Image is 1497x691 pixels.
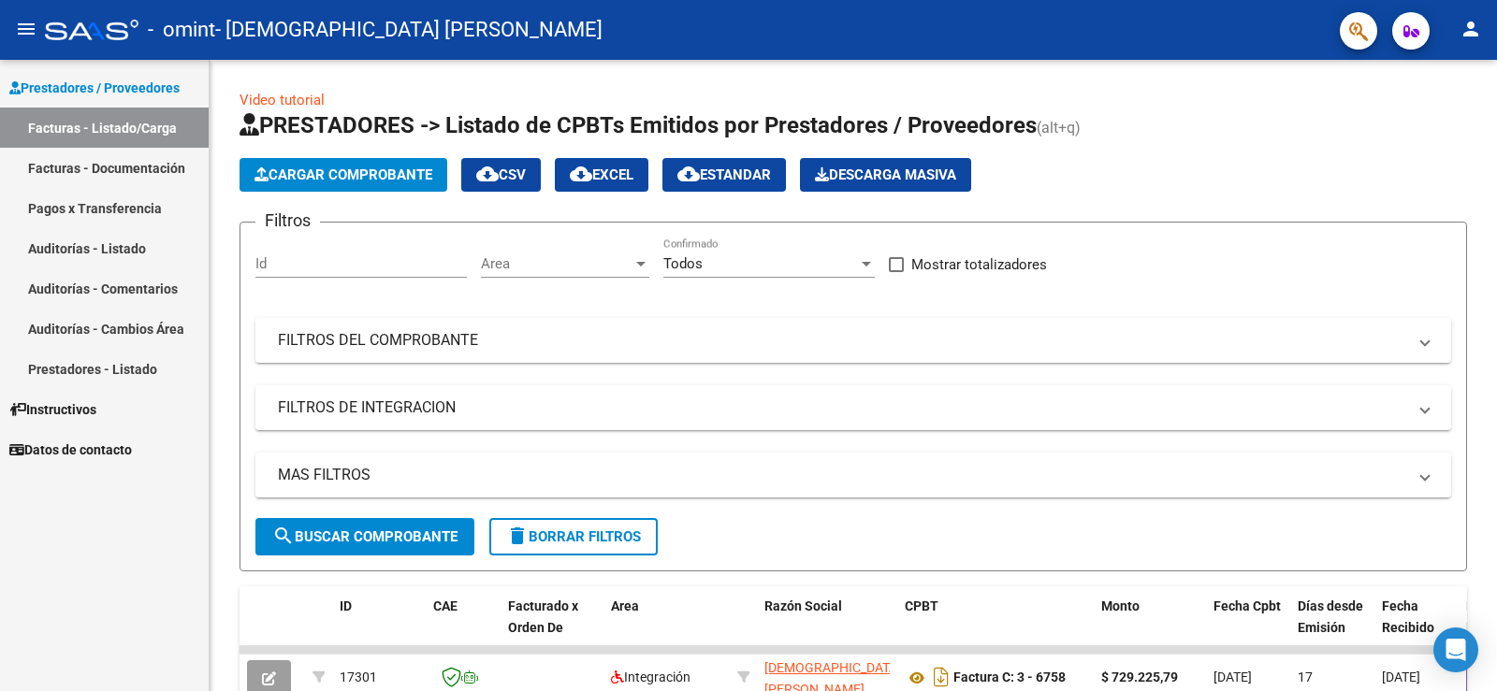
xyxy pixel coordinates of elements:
mat-icon: cloud_download [677,163,700,185]
mat-icon: delete [506,525,529,547]
span: Descarga Masiva [815,166,956,183]
span: Datos de contacto [9,439,132,460]
span: (alt+q) [1037,119,1081,137]
span: Facturado x Orden De [508,598,578,635]
button: Cargar Comprobante [240,158,447,192]
datatable-header-cell: Días desde Emisión [1290,586,1374,669]
datatable-header-cell: Fecha Cpbt [1206,586,1290,669]
span: CPBT [905,598,938,613]
datatable-header-cell: CAE [426,586,501,669]
button: Buscar Comprobante [255,518,474,555]
span: 17 [1298,669,1313,684]
span: Instructivos [9,399,96,420]
mat-panel-title: FILTROS DE INTEGRACION [278,397,1406,418]
span: Prestadores / Proveedores [9,78,180,98]
span: Días desde Emisión [1298,598,1363,635]
span: CAE [433,598,458,613]
mat-icon: menu [15,18,37,40]
mat-panel-title: FILTROS DEL COMPROBANTE [278,330,1406,351]
span: [DATE] [1382,669,1420,684]
strong: Factura C: 3 - 6758 [953,670,1066,685]
span: Area [481,255,632,272]
h3: Filtros [255,208,320,234]
span: Fecha Recibido [1382,598,1434,635]
div: Open Intercom Messenger [1433,627,1478,672]
span: Buscar Comprobante [272,528,458,545]
span: Mostrar totalizadores [911,253,1047,276]
mat-expansion-panel-header: FILTROS DEL COMPROBANTE [255,318,1451,363]
span: EXCEL [570,166,633,183]
mat-icon: search [272,525,295,547]
datatable-header-cell: ID [332,586,426,669]
span: PRESTADORES -> Listado de CPBTs Emitidos por Prestadores / Proveedores [240,112,1037,138]
button: Estandar [662,158,786,192]
datatable-header-cell: Area [603,586,730,669]
mat-icon: cloud_download [476,163,499,185]
span: [DATE] [1214,669,1252,684]
mat-icon: person [1460,18,1482,40]
mat-expansion-panel-header: MAS FILTROS [255,453,1451,497]
datatable-header-cell: Fecha Recibido [1374,586,1459,669]
datatable-header-cell: CPBT [897,586,1094,669]
button: Borrar Filtros [489,518,658,555]
mat-icon: cloud_download [570,163,592,185]
app-download-masive: Descarga masiva de comprobantes (adjuntos) [800,158,971,192]
button: Descarga Masiva [800,158,971,192]
span: - omint [148,9,215,50]
span: Todos [663,255,703,272]
span: Integración [611,669,690,684]
a: Video tutorial [240,92,325,108]
button: CSV [461,158,541,192]
span: ID [340,598,352,613]
datatable-header-cell: Razón Social [757,586,897,669]
span: 17301 [340,669,377,684]
span: Fecha Cpbt [1214,598,1281,613]
span: Monto [1101,598,1140,613]
span: Area [611,598,639,613]
span: - [DEMOGRAPHIC_DATA] [PERSON_NAME] [215,9,603,50]
span: Cargar Comprobante [254,166,432,183]
datatable-header-cell: Monto [1094,586,1206,669]
mat-expansion-panel-header: FILTROS DE INTEGRACION [255,385,1451,430]
datatable-header-cell: Facturado x Orden De [501,586,603,669]
span: Razón Social [764,598,842,613]
span: CSV [476,166,526,183]
span: Estandar [677,166,771,183]
mat-panel-title: MAS FILTROS [278,465,1406,485]
strong: $ 729.225,79 [1101,669,1178,684]
span: Borrar Filtros [506,528,641,545]
button: EXCEL [555,158,648,192]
